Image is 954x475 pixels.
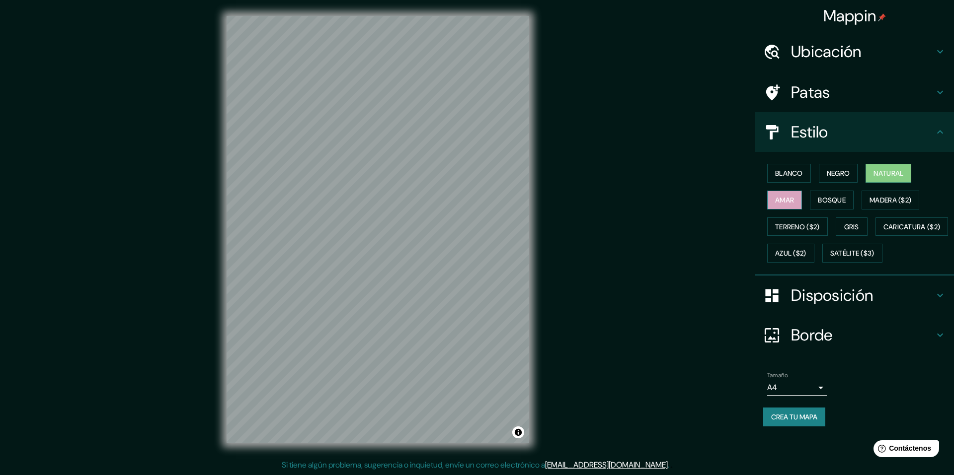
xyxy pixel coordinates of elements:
[866,436,943,464] iframe: Lanzador de widgets de ayuda
[767,191,802,209] button: Amar
[822,244,882,263] button: Satélite ($3)
[771,412,817,421] font: Crea tu mapa
[791,82,830,103] font: Patas
[767,217,828,236] button: Terreno ($2)
[866,164,911,183] button: Natural
[878,13,886,21] img: pin-icon.png
[791,41,862,62] font: Ubicación
[767,382,777,393] font: A4
[767,371,788,379] font: Tamaño
[844,222,859,231] font: Gris
[830,249,874,258] font: Satélite ($3)
[874,169,903,178] font: Natural
[755,315,954,355] div: Borde
[775,169,803,178] font: Blanco
[836,217,868,236] button: Gris
[823,5,876,26] font: Mappin
[819,164,858,183] button: Negro
[775,249,806,258] font: Azul ($2)
[282,460,545,470] font: Si tiene algún problema, sugerencia o inquietud, envíe un correo electrónico a
[775,222,820,231] font: Terreno ($2)
[512,426,524,438] button: Activar o desactivar atribución
[767,164,811,183] button: Blanco
[755,32,954,71] div: Ubicación
[755,275,954,315] div: Disposición
[755,72,954,112] div: Patas
[668,460,669,470] font: .
[883,222,941,231] font: Caricatura ($2)
[875,217,949,236] button: Caricatura ($2)
[545,460,668,470] a: [EMAIL_ADDRESS][DOMAIN_NAME]
[763,407,825,426] button: Crea tu mapa
[775,196,794,204] font: Amar
[767,244,814,263] button: Azul ($2)
[791,325,833,345] font: Borde
[810,191,854,209] button: Bosque
[767,380,827,396] div: A4
[227,16,529,443] canvas: Mapa
[818,196,846,204] font: Bosque
[791,122,828,142] font: Estilo
[862,191,919,209] button: Madera ($2)
[755,112,954,152] div: Estilo
[870,196,911,204] font: Madera ($2)
[669,459,671,470] font: .
[827,169,850,178] font: Negro
[791,285,873,306] font: Disposición
[671,459,673,470] font: .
